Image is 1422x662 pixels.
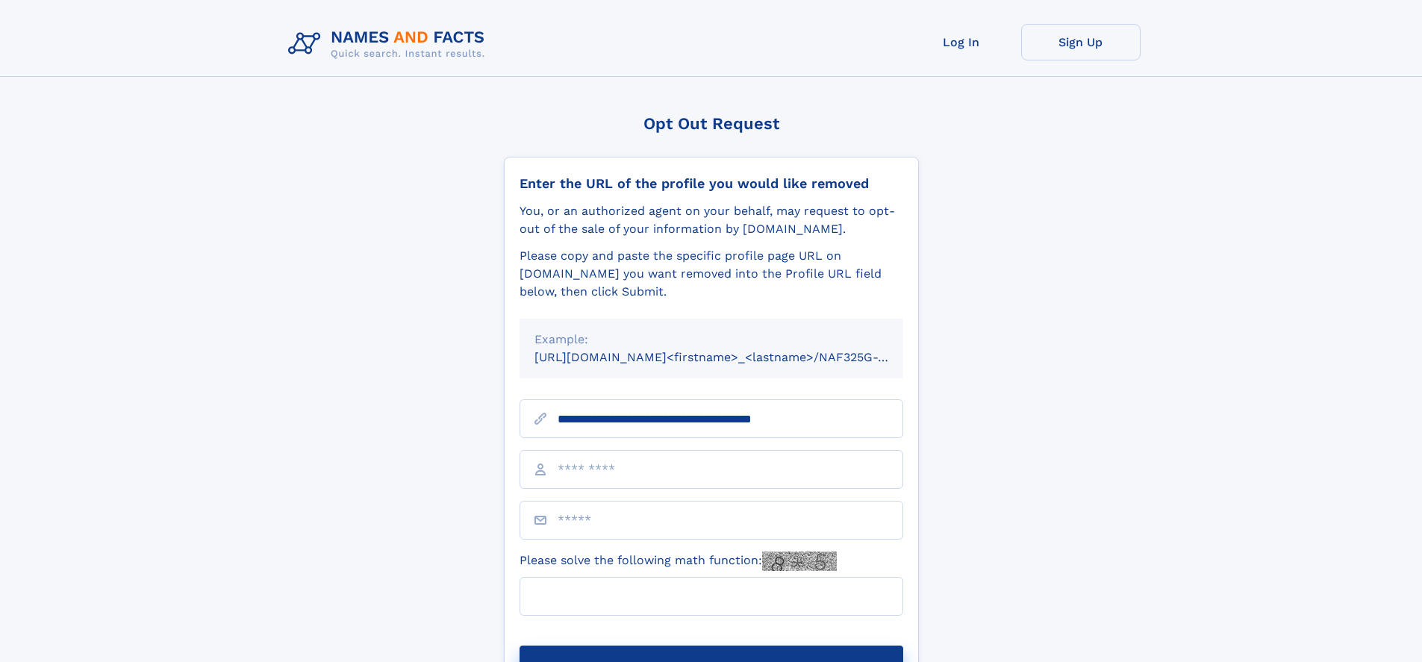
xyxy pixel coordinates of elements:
img: Logo Names and Facts [282,24,497,64]
div: Opt Out Request [504,114,919,133]
div: Example: [534,331,888,349]
div: Please copy and paste the specific profile page URL on [DOMAIN_NAME] you want removed into the Pr... [520,247,903,301]
label: Please solve the following math function: [520,552,837,571]
small: [URL][DOMAIN_NAME]<firstname>_<lastname>/NAF325G-xxxxxxxx [534,350,932,364]
div: You, or an authorized agent on your behalf, may request to opt-out of the sale of your informatio... [520,202,903,238]
a: Sign Up [1021,24,1141,60]
div: Enter the URL of the profile you would like removed [520,175,903,192]
a: Log In [902,24,1021,60]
